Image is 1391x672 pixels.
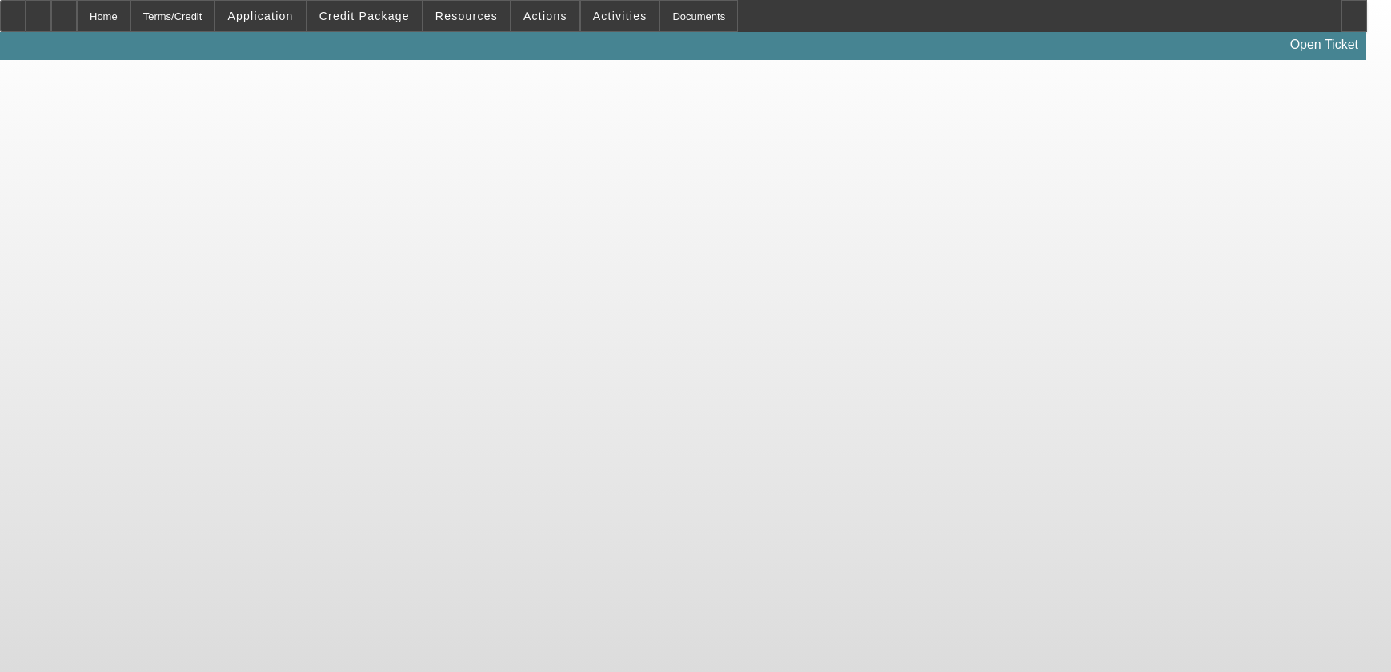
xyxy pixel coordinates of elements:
a: Open Ticket [1284,31,1365,58]
span: Activities [593,10,647,22]
span: Credit Package [319,10,410,22]
button: Resources [423,1,510,31]
button: Activities [581,1,659,31]
span: Actions [523,10,567,22]
span: Resources [435,10,498,22]
button: Actions [511,1,579,31]
span: Application [227,10,293,22]
button: Credit Package [307,1,422,31]
button: Application [215,1,305,31]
